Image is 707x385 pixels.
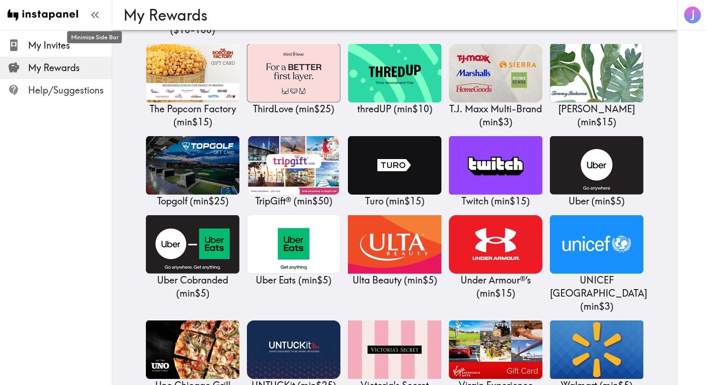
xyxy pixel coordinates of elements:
p: Uber ( min $5 ) [550,195,643,208]
button: J [683,6,702,24]
a: TopgolfTopgolf (min$25) [146,136,239,208]
span: My Invites [28,39,112,52]
p: Turo ( min $15 ) [348,195,441,208]
p: ThirdLove ( min $25 ) [247,102,340,116]
img: Uno Chicago Grill [146,320,239,379]
a: Uber EatsUber Eats (min$5) [247,215,340,287]
p: The Popcorn Factory ( min $15 ) [146,102,239,129]
a: Tommy Bahama[PERSON_NAME] (min$15) [550,44,643,129]
img: Twitch [449,136,542,195]
p: Uber Eats ( min $5 ) [247,274,340,287]
p: UNICEF [GEOGRAPHIC_DATA] ( min $3 ) [550,274,643,313]
a: Uber CobrandedUber Cobranded (min$5) [146,215,239,300]
p: Ulta Beauty ( min $5 ) [348,274,441,287]
p: T.J. Maxx Multi-Brand ( min $3 ) [449,102,542,129]
a: thredUPthredUP (min$10) [348,44,441,116]
div: Minimize Side Bar [67,31,122,44]
img: Uber Cobranded [146,215,239,274]
img: Virgin Experience Gifts [449,320,542,379]
h3: My Rewards [123,6,658,24]
img: UNTUCKit [247,320,340,379]
a: T.J. Maxx Multi-BrandT.J. Maxx Multi-Brand (min$3) [449,44,542,129]
img: UNICEF USA [550,215,643,274]
p: Under Armour®’s ( min $15 ) [449,274,542,300]
a: TwitchTwitch (min$15) [449,136,542,208]
img: Turo [348,136,441,195]
a: ThirdLoveThirdLove (min$25) [247,44,340,116]
p: Topgolf ( min $25 ) [146,195,239,208]
p: TripGift® ( min $50 ) [247,195,340,208]
a: UNICEF USAUNICEF [GEOGRAPHIC_DATA] (min$3) [550,215,643,313]
a: TuroTuro (min$15) [348,136,441,208]
img: T.J. Maxx Multi-Brand [449,44,542,102]
span: Help/Suggestions [28,84,112,97]
p: Uber Cobranded ( min $5 ) [146,274,239,300]
a: The Popcorn FactoryThe Popcorn Factory (min$15) [146,44,239,129]
img: The Popcorn Factory [146,44,239,102]
img: Topgolf [146,136,239,195]
img: Walmart [550,320,643,379]
p: thredUP ( min $10 ) [348,102,441,116]
a: Under Armour®’sUnder Armour®’s (min$15) [449,215,542,300]
a: UberUber (min$5) [550,136,643,208]
p: [PERSON_NAME] ( min $15 ) [550,102,643,129]
a: TripGift®TripGift® (min$50) [247,136,340,208]
img: Uber [550,136,643,195]
a: Ulta BeautyUlta Beauty (min$5) [348,215,441,287]
span: J [691,7,695,23]
img: Tommy Bahama [550,44,643,102]
img: ThirdLove [247,44,340,102]
p: Twitch ( min $15 ) [449,195,542,208]
img: Victoria's Secret [348,320,441,379]
img: Under Armour®’s [449,215,542,274]
img: TripGift® [247,136,340,195]
img: Uber Eats [247,215,340,274]
img: Ulta Beauty [348,215,441,274]
img: thredUP [348,44,441,102]
span: My Rewards [28,61,112,74]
